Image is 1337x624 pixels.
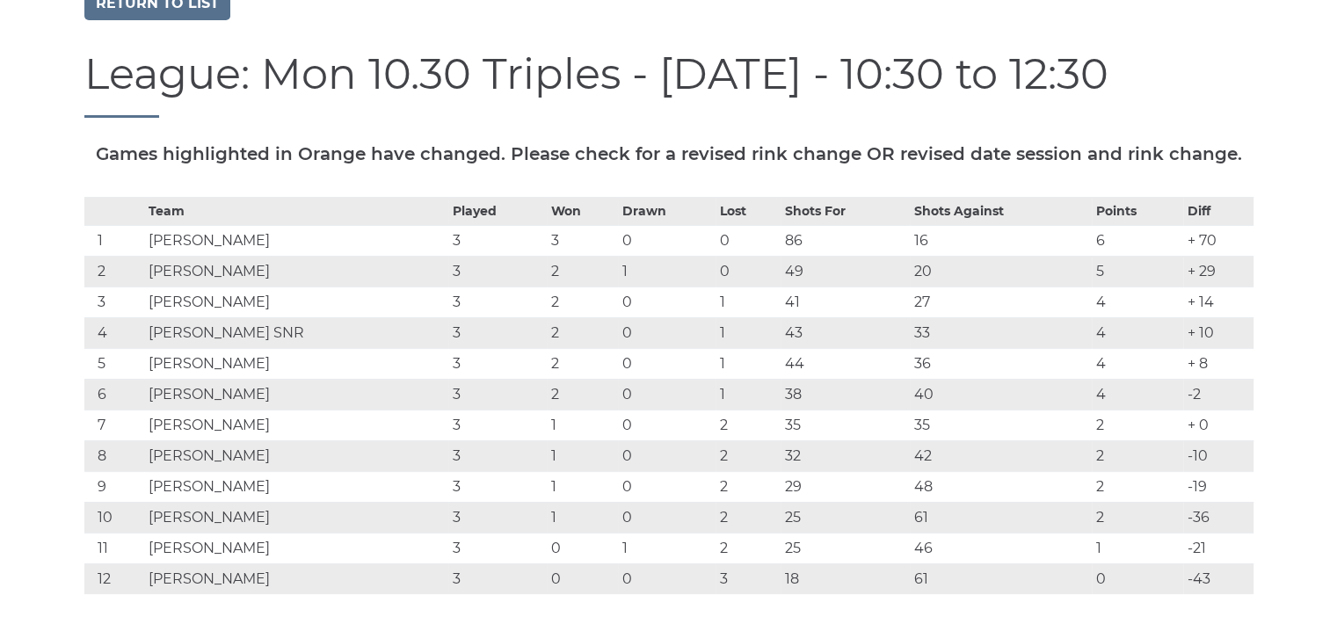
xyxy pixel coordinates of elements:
[144,256,448,287] td: [PERSON_NAME]
[781,563,909,594] td: 18
[448,533,546,563] td: 3
[910,348,1092,379] td: 36
[1183,348,1253,379] td: + 8
[781,440,909,471] td: 32
[618,410,716,440] td: 0
[618,197,716,225] th: Drawn
[144,410,448,440] td: [PERSON_NAME]
[144,502,448,533] td: [PERSON_NAME]
[618,502,716,533] td: 0
[84,348,145,379] td: 5
[910,502,1092,533] td: 61
[618,225,716,256] td: 0
[910,287,1092,317] td: 27
[84,51,1253,118] h1: League: Mon 10.30 Triples - [DATE] - 10:30 to 12:30
[448,379,546,410] td: 3
[910,379,1092,410] td: 40
[910,256,1092,287] td: 20
[144,348,448,379] td: [PERSON_NAME]
[1183,317,1253,348] td: + 10
[781,533,909,563] td: 25
[547,563,619,594] td: 0
[84,533,145,563] td: 11
[716,348,781,379] td: 1
[1183,471,1253,502] td: -19
[910,440,1092,471] td: 42
[781,225,909,256] td: 86
[1183,256,1253,287] td: + 29
[144,563,448,594] td: [PERSON_NAME]
[144,287,448,317] td: [PERSON_NAME]
[716,563,781,594] td: 3
[84,144,1253,163] h5: Games highlighted in Orange have changed. Please check for a revised rink change OR revised date ...
[144,533,448,563] td: [PERSON_NAME]
[448,471,546,502] td: 3
[716,256,781,287] td: 0
[547,502,619,533] td: 1
[84,379,145,410] td: 6
[781,256,909,287] td: 49
[448,197,546,225] th: Played
[910,197,1092,225] th: Shots Against
[1092,563,1183,594] td: 0
[1092,287,1183,317] td: 4
[1092,533,1183,563] td: 1
[1183,287,1253,317] td: + 14
[618,317,716,348] td: 0
[910,533,1092,563] td: 46
[448,225,546,256] td: 3
[910,563,1092,594] td: 61
[547,379,619,410] td: 2
[1183,563,1253,594] td: -43
[716,287,781,317] td: 1
[547,197,619,225] th: Won
[618,379,716,410] td: 0
[84,563,145,594] td: 12
[910,317,1092,348] td: 33
[910,410,1092,440] td: 35
[1092,410,1183,440] td: 2
[1092,379,1183,410] td: 4
[781,410,909,440] td: 35
[1092,348,1183,379] td: 4
[781,197,909,225] th: Shots For
[448,410,546,440] td: 3
[618,440,716,471] td: 0
[448,440,546,471] td: 3
[144,471,448,502] td: [PERSON_NAME]
[547,533,619,563] td: 0
[84,225,145,256] td: 1
[448,348,546,379] td: 3
[448,287,546,317] td: 3
[1092,317,1183,348] td: 4
[618,563,716,594] td: 0
[547,287,619,317] td: 2
[448,502,546,533] td: 3
[144,379,448,410] td: [PERSON_NAME]
[84,317,145,348] td: 4
[781,348,909,379] td: 44
[547,225,619,256] td: 3
[716,502,781,533] td: 2
[618,533,716,563] td: 1
[1183,410,1253,440] td: + 0
[144,440,448,471] td: [PERSON_NAME]
[716,379,781,410] td: 1
[618,471,716,502] td: 0
[84,256,145,287] td: 2
[144,197,448,225] th: Team
[547,317,619,348] td: 2
[618,348,716,379] td: 0
[1183,225,1253,256] td: + 70
[716,317,781,348] td: 1
[547,440,619,471] td: 1
[84,287,145,317] td: 3
[1092,471,1183,502] td: 2
[448,317,546,348] td: 3
[1183,197,1253,225] th: Diff
[716,440,781,471] td: 2
[1183,440,1253,471] td: -10
[547,256,619,287] td: 2
[781,287,909,317] td: 41
[84,440,145,471] td: 8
